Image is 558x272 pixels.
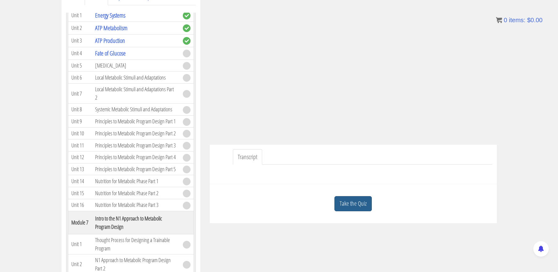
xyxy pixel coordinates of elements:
[68,151,92,163] td: Unit 12
[68,115,92,127] td: Unit 9
[68,84,92,104] td: Unit 7
[496,17,543,23] a: 0 items: $0.00
[68,104,92,116] td: Unit 8
[509,17,525,23] span: items:
[183,24,191,32] span: complete
[92,211,180,234] th: Intro to the N1 Approach to Metabolic Program Design
[68,22,92,34] td: Unit 2
[95,36,125,45] a: ATP Production
[334,196,372,211] a: Take the Quiz
[92,175,180,187] td: Nutrition for Metabolic Phase Part 1
[92,60,180,72] td: [MEDICAL_DATA]
[68,34,92,47] td: Unit 3
[92,84,180,104] td: Local Metabolic Stimuli and Adaptations Part 2
[504,17,507,23] span: 0
[92,127,180,139] td: Principles to Metabolic Program Design Part 2
[92,104,180,116] td: Systemic Metabolic Stimuli and Adaptations
[527,17,543,23] bdi: 0.00
[68,60,92,72] td: Unit 5
[95,49,126,57] a: Fate of Glucose
[92,199,180,211] td: Nutrition for Metabolic Phase Part 3
[68,139,92,151] td: Unit 11
[68,187,92,199] td: Unit 15
[68,199,92,211] td: Unit 16
[68,9,92,22] td: Unit 1
[233,149,262,165] a: Transcript
[68,175,92,187] td: Unit 14
[183,12,191,19] span: complete
[92,187,180,199] td: Nutrition for Metabolic Phase Part 2
[92,151,180,163] td: Principles to Metabolic Program Design Part 4
[68,47,92,60] td: Unit 4
[95,24,128,32] a: ATP Metabolism
[92,72,180,84] td: Local Metabolic Stimuli and Adaptations
[68,72,92,84] td: Unit 6
[68,163,92,175] td: Unit 13
[95,11,125,19] a: Energy Systems
[183,37,191,45] span: complete
[527,17,531,23] span: $
[68,127,92,139] td: Unit 10
[68,234,92,254] td: Unit 1
[496,17,502,23] img: icon11.png
[92,139,180,151] td: Principles to Metabolic Program Design Part 3
[92,115,180,127] td: Principles to Metabolic Program Design Part 1
[68,211,92,234] th: Module 7
[92,163,180,175] td: Principles to Metabolic Program Design Part 5
[92,234,180,254] td: Thought Process for Designing a Trainable Program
